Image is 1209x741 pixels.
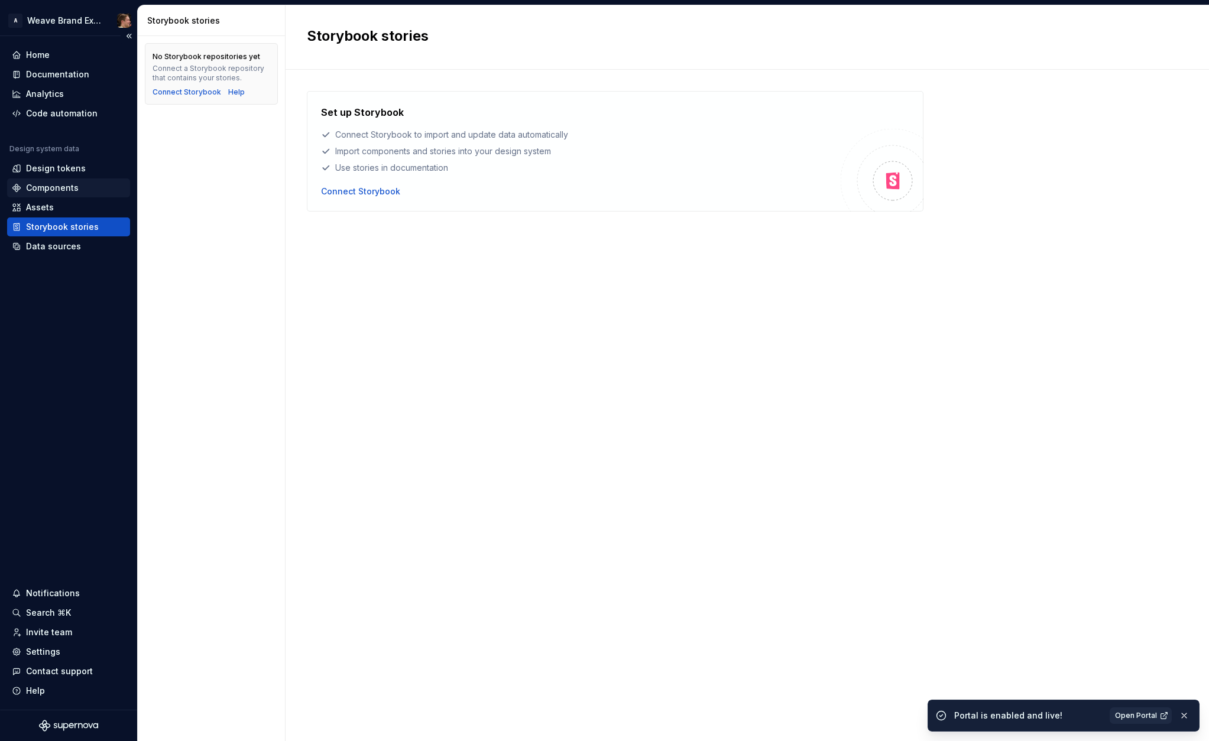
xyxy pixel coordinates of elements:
button: Collapse sidebar [121,28,137,44]
div: Invite team [26,626,72,638]
div: Weave Brand Extended [27,15,103,27]
a: Design tokens [7,159,130,178]
div: Help [26,685,45,697]
a: Components [7,178,130,197]
div: Analytics [26,88,64,100]
div: A [8,14,22,28]
div: Design system data [9,144,79,154]
div: Search ⌘K [26,607,71,619]
a: Documentation [7,65,130,84]
svg: Supernova Logo [39,720,98,732]
div: Contact support [26,665,93,677]
div: Documentation [26,69,89,80]
div: Connect a Storybook repository that contains your stories. [153,64,270,83]
button: Contact support [7,662,130,681]
h4: Set up Storybook [321,105,404,119]
a: Settings [7,642,130,661]
h2: Storybook stories [307,27,1174,45]
div: Notifications [26,587,80,599]
a: Open Portal [1110,707,1172,724]
a: Assets [7,198,130,217]
div: Components [26,182,79,194]
div: Storybook stories [147,15,280,27]
div: Connect Storybook to import and update data automatically [321,129,841,141]
button: Search ⌘K [7,603,130,622]
div: Settings [26,646,60,658]
a: Code automation [7,104,130,123]
div: Design tokens [26,162,86,174]
button: AWeave Brand ExtendedAlexis Morin [2,8,135,33]
div: Portal is enabled and live! [954,710,1103,721]
img: Alexis Morin [117,14,131,28]
div: Use stories in documentation [321,162,841,174]
button: Help [7,681,130,700]
div: Import components and stories into your design system [321,145,841,157]
a: Analytics [7,84,130,103]
a: Data sources [7,237,130,256]
div: Assets [26,201,54,213]
a: Home [7,45,130,64]
button: Notifications [7,584,130,603]
a: Help [228,87,245,97]
a: Storybook stories [7,217,130,236]
div: Home [26,49,50,61]
div: Code automation [26,108,98,119]
div: Data sources [26,240,81,252]
button: Connect Storybook [153,87,221,97]
a: Invite team [7,623,130,642]
span: Open Portal [1115,711,1157,720]
div: Storybook stories [26,221,99,233]
button: Connect Storybook [321,186,400,197]
div: No Storybook repositories yet [153,52,260,61]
